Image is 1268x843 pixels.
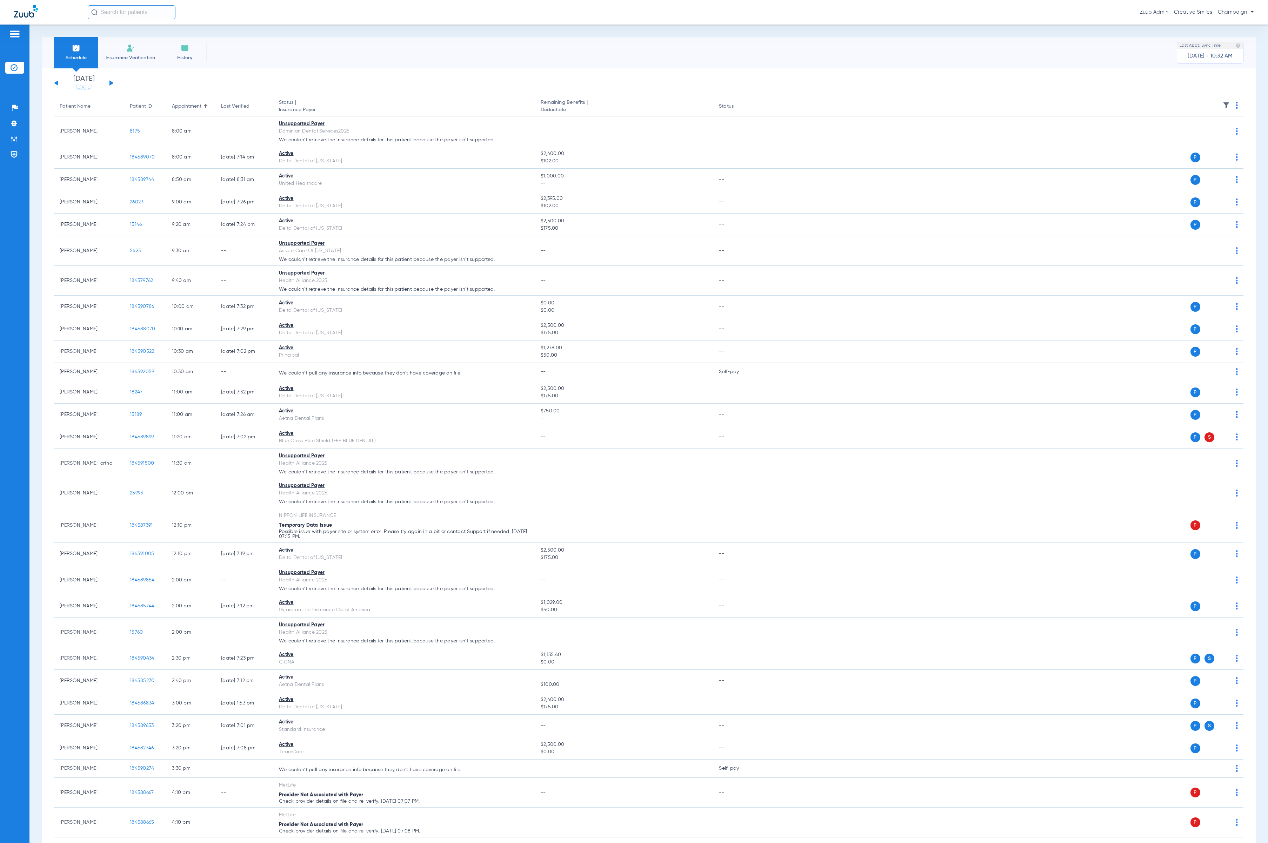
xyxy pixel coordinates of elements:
[279,157,529,165] div: Delta Dental of [US_STATE]
[59,54,93,61] span: Schedule
[1204,721,1214,731] span: S
[1190,197,1200,207] span: P
[130,603,154,608] span: 184585744
[713,296,761,318] td: --
[713,692,761,715] td: --
[279,322,529,329] div: Active
[279,629,529,636] div: Health Alliance 2025
[1190,410,1200,420] span: P
[541,150,708,157] span: $2,400.00
[279,415,529,422] div: Aetna Dental Plans
[215,595,273,618] td: [DATE] 7:12 PM
[1190,302,1200,312] span: P
[541,659,708,666] span: $0.00
[1236,411,1238,418] img: group-dot-blue.svg
[279,270,529,277] div: Unsupported Payer
[215,618,273,647] td: --
[130,326,155,331] span: 184588070
[279,407,529,415] div: Active
[215,449,273,478] td: --
[54,191,124,214] td: [PERSON_NAME]
[279,523,332,528] span: Temporary Data Issue
[1140,9,1254,16] span: Zuub Admin - Creative Smiles - Champaign
[1190,699,1200,708] span: P
[166,426,215,449] td: 11:20 AM
[279,529,529,539] p: Possible issue with payer site or system error. Please try again in a bit or contact Support if n...
[166,565,215,595] td: 2:00 PM
[172,103,210,110] div: Appointment
[130,723,154,728] span: 184589653
[215,318,273,340] td: [DATE] 7:29 PM
[215,296,273,318] td: [DATE] 7:32 PM
[1190,175,1200,185] span: P
[130,434,154,439] span: 184589899
[166,692,215,715] td: 3:00 PM
[215,508,273,543] td: --
[166,191,215,214] td: 9:00 AM
[541,369,546,374] span: --
[1236,744,1238,751] img: group-dot-blue.svg
[130,155,155,160] span: 184589070
[713,381,761,404] td: --
[130,578,154,582] span: 184589854
[541,434,546,439] span: --
[130,412,142,417] span: 15189
[54,116,124,146] td: [PERSON_NAME]
[1236,389,1238,396] img: group-dot-blue.svg
[166,266,215,296] td: 9:40 AM
[541,322,708,329] span: $2,500.00
[1190,220,1200,230] span: P
[541,491,546,495] span: --
[54,426,124,449] td: [PERSON_NAME]
[279,137,529,142] p: We couldn’t retrieve the insurance details for this patient because the payer isn’t supported.
[535,97,714,116] th: Remaining Benefits |
[541,225,708,232] span: $175.00
[54,236,124,266] td: [PERSON_NAME]
[541,278,546,283] span: --
[279,287,529,292] p: We couldn’t retrieve the insurance details for this patient because the payer isn’t supported.
[1190,654,1200,663] span: P
[713,670,761,692] td: --
[713,426,761,449] td: --
[541,352,708,359] span: $50.00
[54,381,124,404] td: [PERSON_NAME]
[713,508,761,543] td: --
[168,54,201,61] span: History
[279,277,529,284] div: Health Alliance 2025
[279,430,529,437] div: Active
[54,618,124,647] td: [PERSON_NAME]
[279,195,529,202] div: Active
[54,715,124,737] td: [PERSON_NAME]
[279,569,529,576] div: Unsupported Payer
[1190,347,1200,357] span: P
[130,103,152,110] div: Patient ID
[713,478,761,508] td: --
[166,214,215,236] td: 9:20 AM
[1236,602,1238,609] img: group-dot-blue.svg
[130,304,154,309] span: 184590786
[541,407,708,415] span: $750.00
[54,692,124,715] td: [PERSON_NAME]
[215,670,273,692] td: [DATE] 7:12 PM
[166,169,215,191] td: 8:50 AM
[713,363,761,381] td: Self-pay
[215,565,273,595] td: --
[541,461,546,466] span: --
[1236,655,1238,662] img: group-dot-blue.svg
[1188,53,1233,60] span: [DATE] - 10:32 AM
[166,670,215,692] td: 2:40 PM
[279,621,529,629] div: Unsupported Payer
[541,299,708,307] span: $0.00
[279,659,529,666] div: CIGNA
[279,452,529,460] div: Unsupported Payer
[166,236,215,266] td: 9:30 AM
[279,352,529,359] div: Principal
[1236,765,1238,772] img: group-dot-blue.svg
[130,551,154,556] span: 184591005
[1236,368,1238,375] img: group-dot-blue.svg
[279,599,529,606] div: Active
[279,128,529,135] div: Dominion Dental Services2025
[215,426,273,449] td: [DATE] 7:02 PM
[541,180,708,187] span: --
[88,5,175,19] input: Search for patients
